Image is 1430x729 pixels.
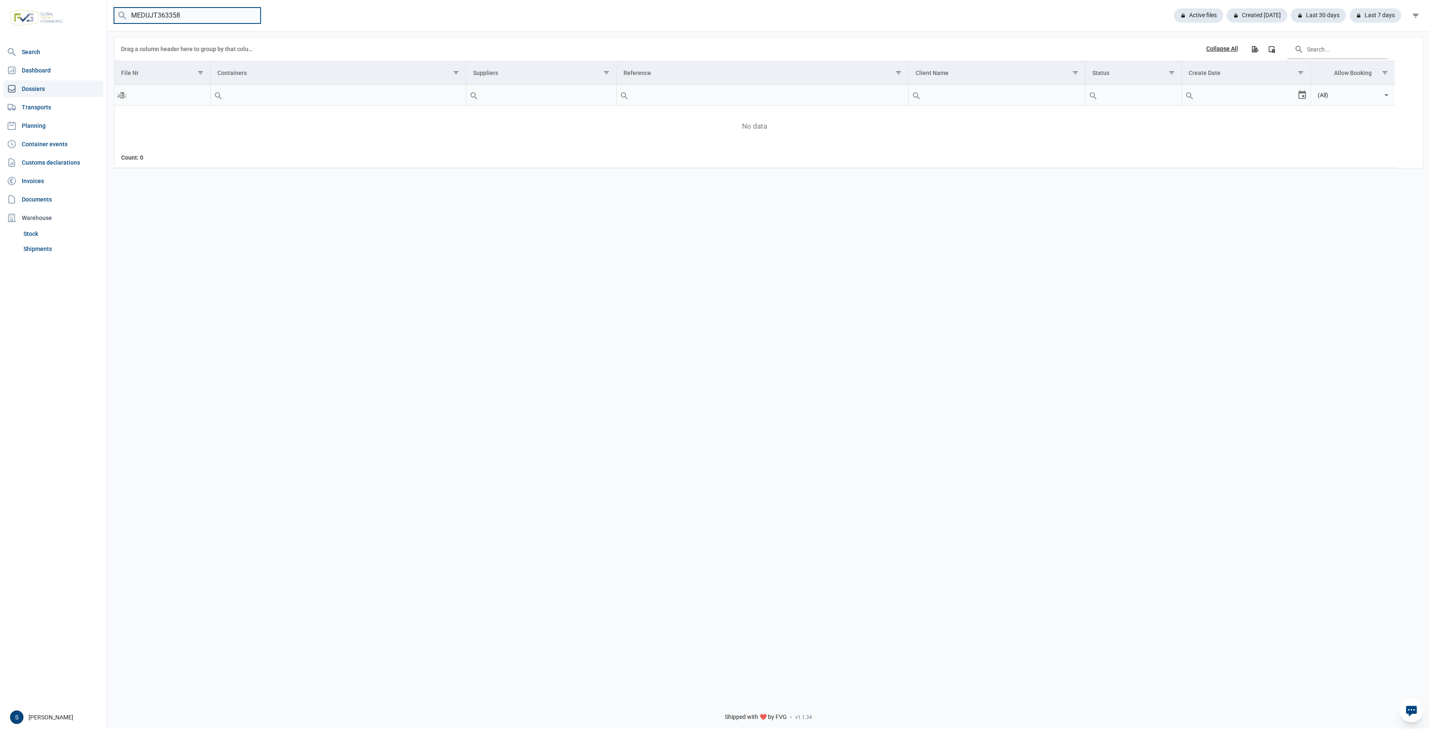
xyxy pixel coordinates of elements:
div: Search box [114,85,129,105]
span: Show filter options for column 'Client Name' [1072,70,1078,76]
div: Created [DATE] [1227,8,1288,23]
div: Data grid with 0 rows and 8 columns [114,37,1395,168]
td: Column Status [1085,61,1182,85]
td: Filter cell [1311,85,1395,106]
input: Filter cell [617,85,908,105]
div: Export all data to Excel [1247,41,1262,57]
a: Shipments [20,241,103,256]
a: Search [3,44,103,60]
a: Stock [20,226,103,241]
td: Column Reference [616,61,908,85]
span: Show filter options for column 'Allow Booking' [1382,70,1388,76]
div: Drag a column header here to group by that column [121,42,256,56]
span: Show filter options for column 'Suppliers' [603,70,610,76]
div: File Nr Count: 0 [121,153,204,162]
button: S [10,711,23,724]
input: Filter cell [211,85,466,105]
span: Show filter options for column 'Create Date' [1298,70,1304,76]
td: Column Allow Booking [1311,61,1395,85]
span: Show filter options for column 'Containers' [453,70,459,76]
div: Collapse All [1206,45,1238,53]
input: Filter cell [1311,85,1381,105]
span: Show filter options for column 'File Nr' [197,70,204,76]
input: Search in the data grid [1288,39,1388,59]
div: filter [1408,8,1423,23]
td: Column Containers [210,61,466,85]
a: Documents [3,191,103,208]
div: Suppliers [473,70,498,76]
a: Dashboard [3,62,103,79]
div: Data grid toolbar [121,37,1388,61]
div: Search box [909,85,924,105]
a: Container events [3,136,103,153]
div: Active files [1174,8,1223,23]
div: Select [1297,85,1307,105]
span: Shipped with ❤️ by FVG [725,713,787,721]
input: Filter cell [909,85,1085,105]
td: Filter cell [114,85,210,106]
a: Transports [3,99,103,116]
div: Last 7 days [1350,8,1402,23]
td: Filter cell [1085,85,1182,106]
div: Column Chooser [1264,41,1279,57]
div: Allow Booking [1334,70,1372,76]
div: Search box [211,85,226,105]
td: Column Suppliers [466,61,616,85]
td: Filter cell [908,85,1085,106]
div: Search box [466,85,481,105]
div: Containers [217,70,247,76]
input: Filter cell [1182,85,1297,105]
span: Show filter options for column 'Reference' [895,70,902,76]
div: Create Date [1189,70,1221,76]
span: No data [114,122,1395,131]
a: Invoices [3,173,103,189]
input: Search dossiers [114,8,261,24]
div: Status [1092,70,1109,76]
div: Warehouse [3,209,103,226]
input: Filter cell [1086,85,1182,105]
div: Search box [1182,85,1197,105]
input: Filter cell [114,85,210,105]
div: [PERSON_NAME] [10,711,102,724]
div: Search box [1086,85,1101,105]
div: Last 30 days [1291,8,1346,23]
div: File Nr [121,70,139,76]
td: Column Create Date [1182,61,1311,85]
div: Client Name [915,70,949,76]
a: Planning [3,117,103,134]
span: Show filter options for column 'Status' [1169,70,1175,76]
div: Reference [623,70,651,76]
span: - [791,713,792,721]
a: Customs declarations [3,154,103,171]
td: Filter cell [616,85,908,106]
td: Column Client Name [908,61,1085,85]
div: Search box [617,85,632,105]
td: Filter cell [210,85,466,106]
td: Column File Nr [114,61,210,85]
img: FVG - Global freight forwarding [7,6,66,29]
span: v1.1.34 [796,714,812,721]
div: Select [1381,85,1391,105]
td: Filter cell [1182,85,1311,106]
td: Filter cell [466,85,616,106]
input: Filter cell [466,85,616,105]
a: Dossiers [3,80,103,97]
